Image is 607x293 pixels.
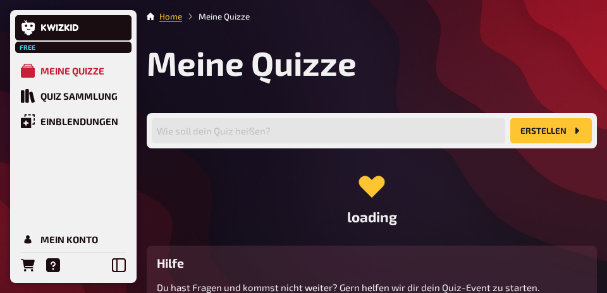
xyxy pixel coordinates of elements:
a: Home [159,11,182,21]
span: Free [16,44,39,51]
div: Meine Quizze [40,65,104,76]
li: Home [159,10,182,23]
a: Meine Quizze [15,58,132,83]
a: Quiz Sammlung [15,83,132,109]
a: Einblendungen [15,109,132,134]
button: Erstellen [510,118,592,143]
h1: Meine Quizze [147,43,597,83]
a: Bestellungen [15,253,40,278]
div: loading [147,169,597,225]
div: Quiz Sammlung [40,90,118,102]
a: Hilfe [40,253,66,278]
div: Mein Konto [40,234,98,245]
li: Meine Quizze [182,10,250,23]
div: Einblendungen [40,116,118,127]
input: Wie soll dein Quiz heißen? [152,118,505,143]
h3: Hilfe [157,256,587,270]
a: Mein Konto [15,227,132,252]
